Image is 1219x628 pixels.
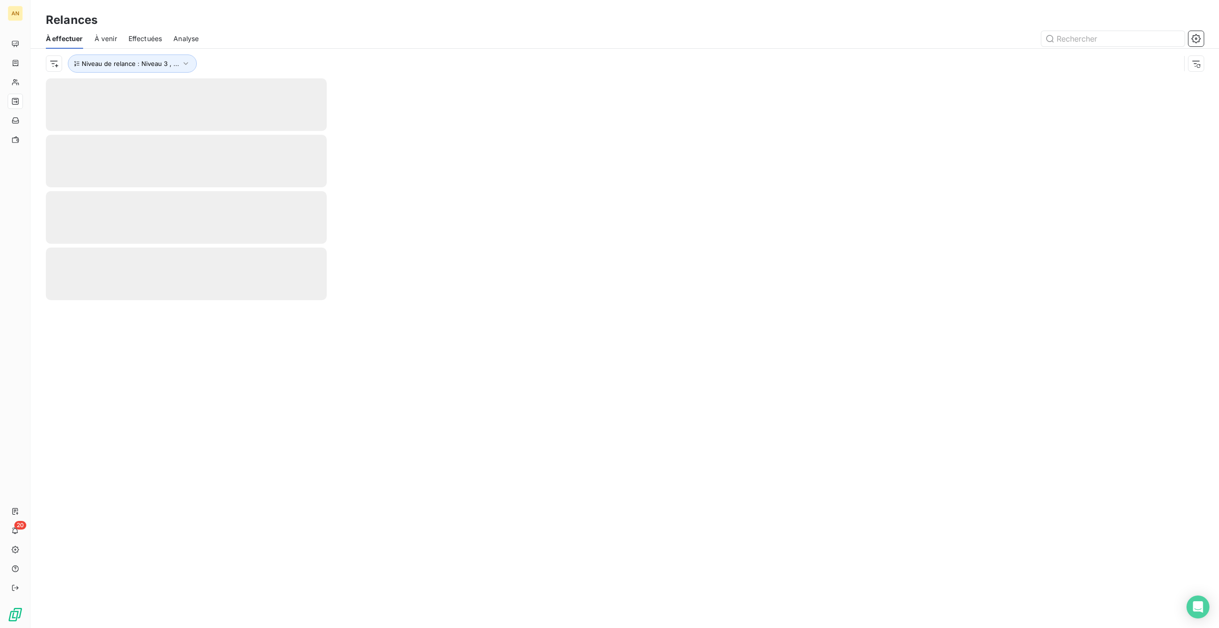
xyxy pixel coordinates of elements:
div: AN [8,6,23,21]
input: Rechercher [1041,31,1185,46]
span: Effectuées [128,34,162,43]
span: Niveau de relance : Niveau 3 , ... [82,60,179,67]
div: Open Intercom Messenger [1187,596,1209,618]
img: Logo LeanPay [8,607,23,622]
button: Niveau de relance : Niveau 3 , ... [68,54,197,73]
span: 20 [14,521,26,530]
span: À effectuer [46,34,83,43]
h3: Relances [46,11,97,29]
span: Analyse [173,34,199,43]
span: À venir [95,34,117,43]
